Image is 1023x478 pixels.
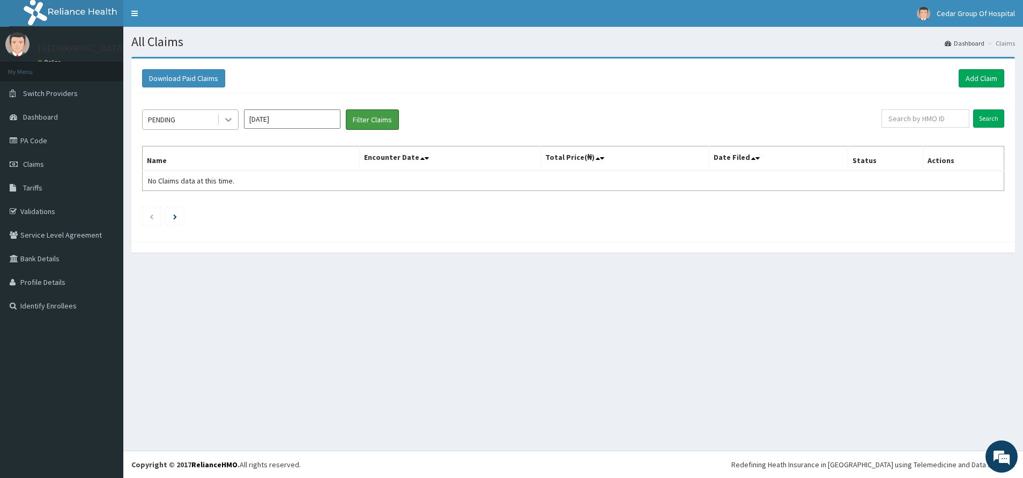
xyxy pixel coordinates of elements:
[23,183,42,193] span: Tariffs
[131,460,240,469] strong: Copyright © 2017 .
[148,114,175,125] div: PENDING
[346,109,399,130] button: Filter Claims
[541,146,709,171] th: Total Price(₦)
[38,43,126,53] p: [GEOGRAPHIC_DATA]
[5,32,29,56] img: User Image
[131,35,1015,49] h1: All Claims
[709,146,848,171] th: Date Filed
[173,211,177,221] a: Next page
[149,211,154,221] a: Previous page
[917,7,930,20] img: User Image
[959,69,1004,87] a: Add Claim
[38,58,63,66] a: Online
[985,39,1015,48] li: Claims
[881,109,969,128] input: Search by HMO ID
[731,459,1015,470] div: Redefining Heath Insurance in [GEOGRAPHIC_DATA] using Telemedicine and Data Science!
[848,146,923,171] th: Status
[23,159,44,169] span: Claims
[923,146,1004,171] th: Actions
[244,109,340,129] input: Select Month and Year
[143,146,360,171] th: Name
[23,112,58,122] span: Dashboard
[23,89,78,98] span: Switch Providers
[148,176,234,186] span: No Claims data at this time.
[973,109,1004,128] input: Search
[359,146,540,171] th: Encounter Date
[123,451,1023,478] footer: All rights reserved.
[191,460,238,469] a: RelianceHMO
[142,69,225,87] button: Download Paid Claims
[937,9,1015,18] span: Cedar Group Of Hospital
[945,39,984,48] a: Dashboard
